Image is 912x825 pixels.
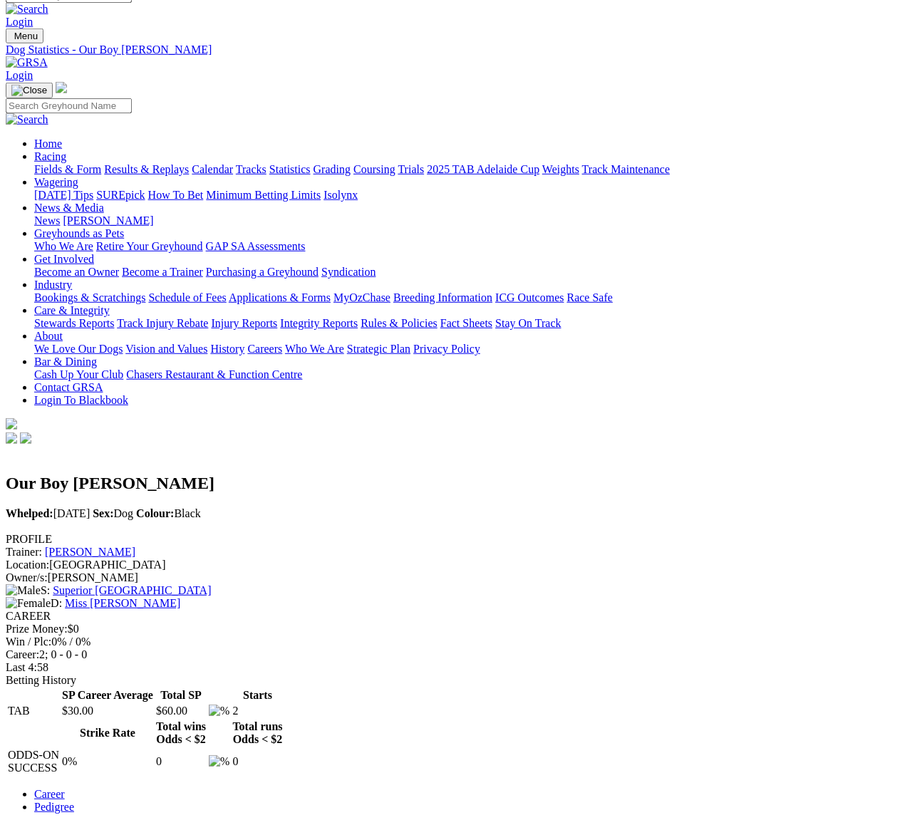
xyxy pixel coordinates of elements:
[148,291,226,303] a: Schedule of Fees
[232,688,283,702] th: Starts
[6,83,53,98] button: Toggle navigation
[45,546,135,558] a: [PERSON_NAME]
[34,343,906,356] div: About
[6,635,51,648] span: Win / Plc:
[61,748,154,775] td: 0%
[206,266,318,278] a: Purchasing a Greyhound
[34,163,101,175] a: Fields & Form
[6,559,906,571] div: [GEOGRAPHIC_DATA]
[34,394,128,406] a: Login To Blackbook
[61,688,154,702] th: SP Career Average
[6,69,33,81] a: Login
[34,214,906,227] div: News & Media
[6,584,50,596] span: S:
[6,597,62,609] span: D:
[117,317,208,329] a: Track Injury Rebate
[34,240,93,252] a: Who We Are
[7,704,60,718] td: TAB
[53,584,211,596] a: Superior [GEOGRAPHIC_DATA]
[34,291,906,304] div: Industry
[6,623,906,635] div: $0
[269,163,311,175] a: Statistics
[6,98,132,113] input: Search
[61,704,154,718] td: $30.00
[6,610,906,623] div: CAREER
[122,266,203,278] a: Become a Trainer
[6,28,43,43] button: Toggle navigation
[566,291,612,303] a: Race Safe
[155,748,207,775] td: 0
[136,507,201,519] span: Black
[34,176,78,188] a: Wagering
[361,317,437,329] a: Rules & Policies
[6,661,906,674] div: 58
[347,343,410,355] a: Strategic Plan
[6,418,17,430] img: logo-grsa-white.png
[6,474,906,493] h2: Our Boy [PERSON_NAME]
[34,137,62,150] a: Home
[96,240,203,252] a: Retire Your Greyhound
[6,3,48,16] img: Search
[192,163,233,175] a: Calendar
[6,432,17,444] img: facebook.svg
[6,507,90,519] span: [DATE]
[6,546,42,558] span: Trainer:
[6,533,906,546] div: PROFILE
[34,356,97,368] a: Bar & Dining
[34,343,123,355] a: We Love Our Dogs
[34,291,145,303] a: Bookings & Scratchings
[206,189,321,201] a: Minimum Betting Limits
[34,214,60,227] a: News
[6,597,51,610] img: Female
[232,748,283,775] td: 0
[125,343,207,355] a: Vision and Values
[323,189,358,201] a: Isolynx
[126,368,302,380] a: Chasers Restaurant & Function Centre
[93,507,113,519] b: Sex:
[34,227,124,239] a: Greyhounds as Pets
[34,368,906,381] div: Bar & Dining
[6,571,48,583] span: Owner/s:
[34,317,906,330] div: Care & Integrity
[232,704,283,718] td: 2
[495,317,561,329] a: Stay On Track
[34,163,906,176] div: Racing
[34,189,906,202] div: Wagering
[398,163,424,175] a: Trials
[34,240,906,253] div: Greyhounds as Pets
[413,343,480,355] a: Privacy Policy
[34,801,74,813] a: Pedigree
[20,432,31,444] img: twitter.svg
[34,381,103,393] a: Contact GRSA
[11,85,47,96] img: Close
[6,43,906,56] a: Dog Statistics - Our Boy [PERSON_NAME]
[211,317,277,329] a: Injury Reports
[34,253,94,265] a: Get Involved
[440,317,492,329] a: Fact Sheets
[232,720,283,747] th: Total runs Odds < $2
[6,648,39,660] span: Career:
[6,661,37,673] span: Last 4:
[210,343,244,355] a: History
[229,291,331,303] a: Applications & Forms
[582,163,670,175] a: Track Maintenance
[34,266,119,278] a: Become an Owner
[155,704,207,718] td: $60.00
[104,163,189,175] a: Results & Replays
[542,163,579,175] a: Weights
[6,584,41,597] img: Male
[34,368,123,380] a: Cash Up Your Club
[34,189,93,201] a: [DATE] Tips
[96,189,145,201] a: SUREpick
[495,291,564,303] a: ICG Outcomes
[393,291,492,303] a: Breeding Information
[6,56,48,69] img: GRSA
[136,507,174,519] b: Colour:
[427,163,539,175] a: 2025 TAB Adelaide Cup
[65,597,180,609] a: Miss [PERSON_NAME]
[247,343,282,355] a: Careers
[14,31,38,41] span: Menu
[6,635,906,648] div: 0% / 0%
[34,788,65,800] a: Career
[321,266,375,278] a: Syndication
